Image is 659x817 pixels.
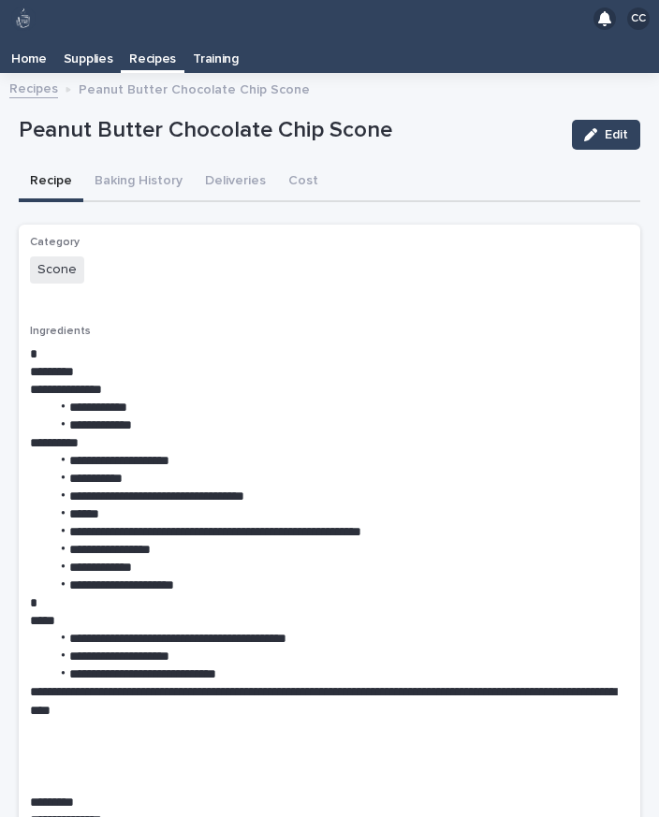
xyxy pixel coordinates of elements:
[30,237,80,248] span: Category
[121,37,184,70] a: Recipes
[64,37,113,67] p: Supplies
[9,77,58,98] a: Recipes
[277,163,329,202] button: Cost
[55,37,122,73] a: Supplies
[83,163,194,202] button: Baking History
[3,37,55,73] a: Home
[11,7,36,31] img: 80hjoBaRqlyywVK24fQd
[30,326,91,337] span: Ingredients
[193,37,239,67] p: Training
[129,37,176,67] p: Recipes
[19,163,83,202] button: Recipe
[605,128,628,141] span: Edit
[184,37,247,73] a: Training
[11,37,47,67] p: Home
[627,7,650,30] div: CC
[79,78,310,98] p: Peanut Butter Chocolate Chip Scone
[572,120,640,150] button: Edit
[194,163,277,202] button: Deliveries
[30,256,84,284] span: Scone
[19,117,557,144] p: Peanut Butter Chocolate Chip Scone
